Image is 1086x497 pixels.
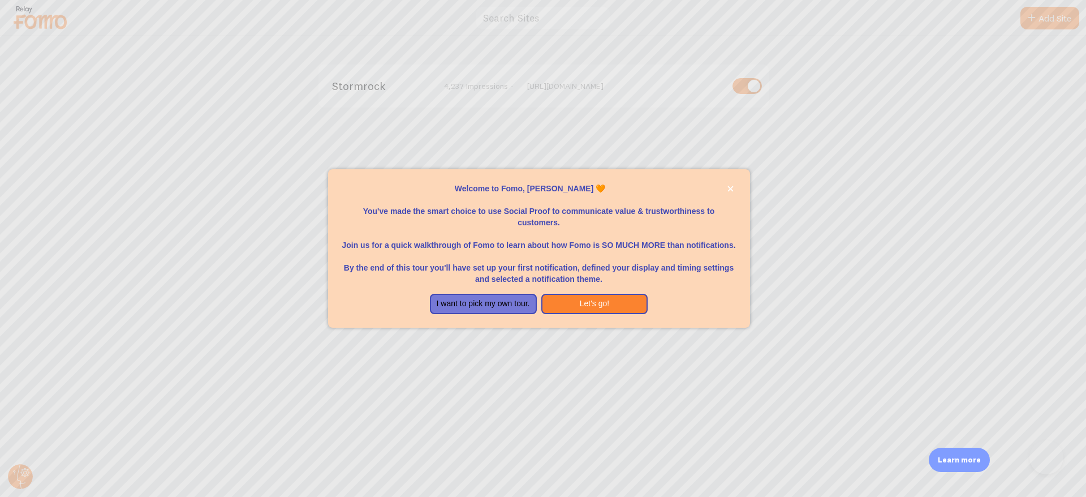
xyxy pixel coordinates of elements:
[725,183,736,195] button: close,
[342,183,736,194] p: Welcome to Fomo, [PERSON_NAME] 🧡
[938,455,981,465] p: Learn more
[328,169,750,328] div: Welcome to Fomo, Fabien dumas 🧡You&amp;#39;ve made the smart choice to use Social Proof to commun...
[342,194,736,228] p: You've made the smart choice to use Social Proof to communicate value & trustworthiness to custom...
[430,294,537,314] button: I want to pick my own tour.
[929,448,990,472] div: Learn more
[342,228,736,251] p: Join us for a quick walkthrough of Fomo to learn about how Fomo is SO MUCH MORE than notifications.
[342,251,736,285] p: By the end of this tour you'll have set up your first notification, defined your display and timi...
[541,294,648,314] button: Let's go!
